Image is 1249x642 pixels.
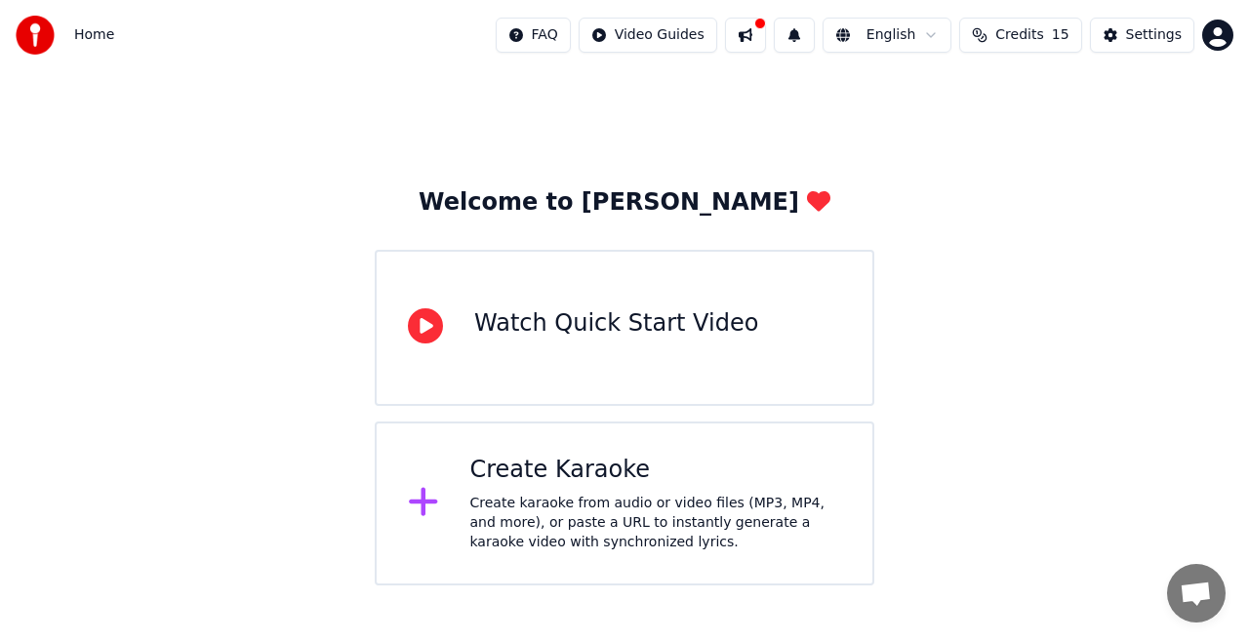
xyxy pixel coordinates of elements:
[579,18,717,53] button: Video Guides
[1052,25,1069,45] span: 15
[74,25,114,45] nav: breadcrumb
[474,308,758,340] div: Watch Quick Start Video
[496,18,571,53] button: FAQ
[74,25,114,45] span: Home
[959,18,1081,53] button: Credits15
[1126,25,1182,45] div: Settings
[1090,18,1194,53] button: Settings
[470,455,842,486] div: Create Karaoke
[419,187,830,219] div: Welcome to [PERSON_NAME]
[16,16,55,55] img: youka
[995,25,1043,45] span: Credits
[1167,564,1226,622] div: Open chat
[470,494,842,552] div: Create karaoke from audio or video files (MP3, MP4, and more), or paste a URL to instantly genera...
